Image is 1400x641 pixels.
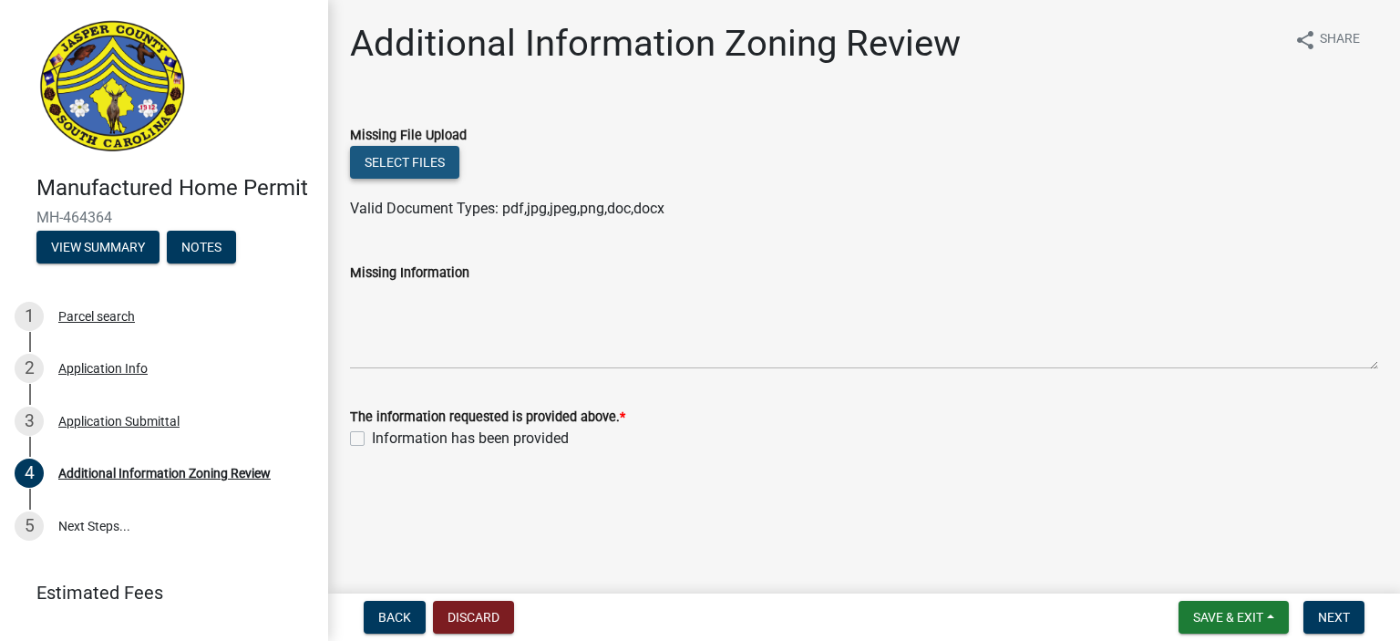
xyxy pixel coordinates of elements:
button: shareShare [1280,22,1374,57]
div: 2 [15,354,44,383]
div: 3 [15,407,44,436]
button: Discard [433,601,514,634]
button: Save & Exit [1179,601,1289,634]
label: The information requested is provided above. [350,411,625,424]
a: Estimated Fees [15,574,299,611]
span: Next [1318,610,1350,625]
div: Parcel search [58,310,135,323]
div: Application Submittal [58,415,180,428]
span: Share [1320,29,1360,51]
h4: Manufactured Home Permit [36,175,314,202]
span: Save & Exit [1193,610,1263,625]
h1: Additional Information Zoning Review [350,22,961,66]
span: Valid Document Types: pdf,jpg,jpeg,png,doc,docx [350,200,664,217]
button: Select files [350,146,459,179]
wm-modal-confirm: Summary [36,241,160,255]
div: 5 [15,512,44,541]
div: 4 [15,459,44,488]
img: Jasper County, South Carolina [36,19,189,156]
label: Information has been provided [372,428,569,450]
button: Notes [167,231,236,264]
div: Additional Information Zoning Review [58,467,271,480]
div: Application Info [58,362,148,375]
span: Back [378,610,411,625]
label: Missing Information [350,267,469,280]
i: share [1294,29,1316,51]
button: View Summary [36,231,160,264]
span: MH-464364 [36,209,292,226]
div: 1 [15,302,44,331]
button: Next [1303,601,1364,634]
wm-modal-confirm: Notes [167,241,236,255]
button: Back [364,601,426,634]
label: Missing File Upload [350,129,467,142]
